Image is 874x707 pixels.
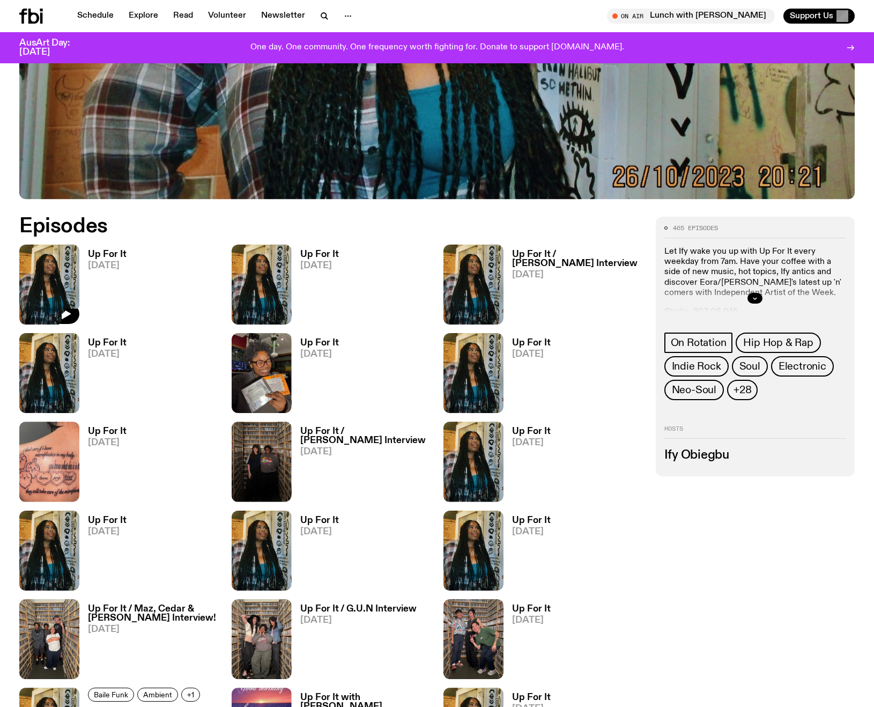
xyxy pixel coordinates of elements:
h3: Up For It [88,338,127,348]
img: Ify - a Brown Skin girl with black braided twists, looking up to the side with her tongue stickin... [443,245,503,325]
a: Up For It[DATE] [79,516,127,591]
a: Up For It / G.U.N Interview[DATE] [292,605,417,679]
h3: Up For It [512,427,551,436]
a: Up For It[DATE] [503,427,551,502]
a: Indie Rock [664,356,729,377]
button: +28 [727,380,758,400]
span: Baile Funk [94,691,128,699]
h3: Up For It / [PERSON_NAME] Interview [300,427,431,445]
a: On Rotation [664,333,733,353]
a: Newsletter [255,9,312,24]
h3: Up For It [512,338,551,348]
span: 465 episodes [673,225,718,231]
h3: Up For It [88,427,127,436]
img: Ify - a Brown Skin girl with black braided twists, looking up to the side with her tongue stickin... [443,333,503,413]
a: Hip Hop & Rap [736,333,820,353]
span: Neo-Soul [672,384,716,396]
p: One day. One community. One frequency worth fighting for. Donate to support [DOMAIN_NAME]. [250,43,624,53]
span: [DATE] [300,261,339,270]
span: [DATE] [88,625,219,634]
a: Soul [732,356,768,377]
a: Up For It[DATE] [292,338,339,413]
span: On Rotation [671,337,727,349]
p: Let Ify wake you up with Up For It every weekday from 7am. Have your coffee with a side of new mu... [664,247,847,298]
a: Up For It[DATE] [503,605,551,679]
h2: Episodes [19,217,572,236]
img: Ify - a Brown Skin girl with black braided twists, looking up to the side with her tongue stickin... [19,511,79,591]
button: Support Us [783,9,855,24]
h3: Up For It [512,693,551,702]
h3: Up For It / G.U.N Interview [300,605,417,614]
span: Support Us [790,11,833,21]
h3: Up For It [512,516,551,525]
span: Indie Rock [672,360,721,372]
a: Up For It / Maz, Cedar & [PERSON_NAME] Interview![DATE] [79,605,219,679]
span: [DATE] [300,527,339,536]
span: +1 [187,691,194,699]
span: Electronic [779,360,826,372]
a: Up For It / [PERSON_NAME] Interview[DATE] [503,250,643,325]
span: [DATE] [88,438,127,447]
span: [DATE] [300,447,431,456]
a: Up For It[DATE] [292,516,339,591]
span: +28 [734,384,751,396]
a: Read [167,9,199,24]
a: Up For It[DATE] [503,516,551,591]
h3: Up For It [88,250,127,259]
span: [DATE] [88,261,127,270]
span: [DATE] [300,616,417,625]
h3: Up For It [512,605,551,614]
h3: Up For It / Maz, Cedar & [PERSON_NAME] Interview! [88,605,219,623]
a: Volunteer [202,9,253,24]
a: Up For It[DATE] [292,250,339,325]
a: Up For It[DATE] [503,338,551,413]
h3: Up For It [300,338,339,348]
a: Schedule [71,9,120,24]
span: [DATE] [88,350,127,359]
a: Ambient [137,688,178,702]
h2: Hosts [664,426,847,439]
span: Hip Hop & Rap [743,337,813,349]
span: [DATE] [512,270,643,279]
span: Soul [739,360,760,372]
span: [DATE] [512,616,551,625]
a: Electronic [771,356,834,377]
span: [DATE] [512,438,551,447]
span: [DATE] [512,350,551,359]
img: Ify - a Brown Skin girl with black braided twists, looking up to the side with her tongue stickin... [443,422,503,502]
img: Ify - a Brown Skin girl with black braided twists, looking up to the side with her tongue stickin... [19,245,79,325]
h3: Up For It [300,516,339,525]
h3: Up For It [88,516,127,525]
a: Up For It[DATE] [79,250,127,325]
a: Up For It / [PERSON_NAME] Interview[DATE] [292,427,431,502]
span: [DATE] [300,350,339,359]
span: Ambient [143,691,172,699]
h3: Up For It [300,250,339,259]
button: +1 [181,688,200,702]
span: [DATE] [512,527,551,536]
img: Ify - a Brown Skin girl with black braided twists, looking up to the side with her tongue stickin... [232,245,292,325]
button: On AirLunch with [PERSON_NAME] [607,9,775,24]
h3: Ify Obiegbu [664,450,847,461]
a: Up For It[DATE] [79,338,127,413]
h3: AusArt Day: [DATE] [19,39,88,57]
span: [DATE] [88,527,127,536]
a: Baile Funk [88,688,134,702]
a: Up For It[DATE] [79,427,127,502]
a: Neo-Soul [664,380,724,400]
a: Explore [122,9,165,24]
img: Ify - a Brown Skin girl with black braided twists, looking up to the side with her tongue stickin... [443,511,503,591]
img: Ify - a Brown Skin girl with black braided twists, looking up to the side with her tongue stickin... [19,333,79,413]
img: Ify - a Brown Skin girl with black braided twists, looking up to the side with her tongue stickin... [232,511,292,591]
h3: Up For It / [PERSON_NAME] Interview [512,250,643,268]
